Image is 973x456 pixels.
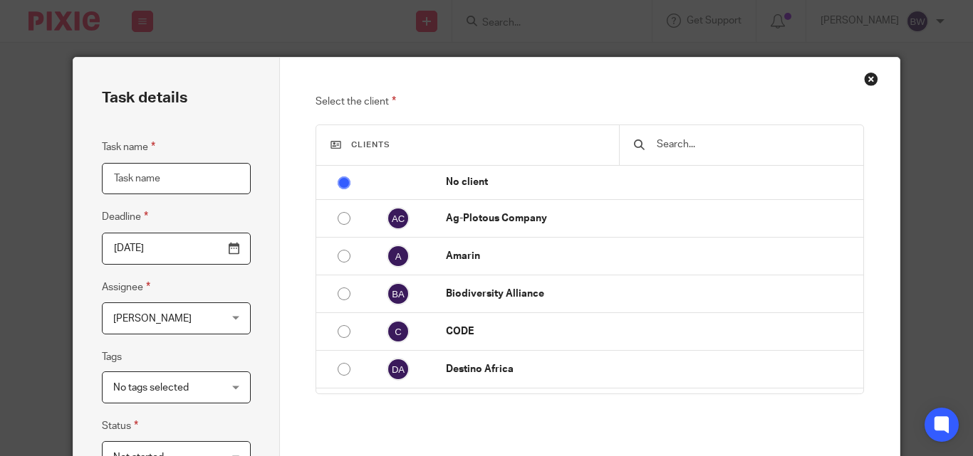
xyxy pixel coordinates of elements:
[446,362,856,376] p: Destino Africa
[113,383,189,393] span: No tags selected
[655,137,848,152] input: Search...
[102,163,251,195] input: Task name
[102,208,148,225] label: Deadline
[446,175,856,189] p: No client
[864,72,878,86] div: Close this dialog window
[113,314,192,324] span: [PERSON_NAME]
[351,141,390,149] span: Clients
[102,350,122,364] label: Tags
[102,233,251,265] input: Pick a date
[446,211,856,226] p: Ag-Plotous Company
[387,358,410,381] img: svg%3E
[387,245,410,267] img: svg%3E
[102,86,187,110] h2: Task details
[102,279,150,295] label: Assignee
[102,139,155,155] label: Task name
[446,324,856,339] p: CODE
[316,93,863,110] p: Select the client
[446,249,856,263] p: Amarin
[446,287,856,301] p: Biodiversity Alliance
[387,207,410,230] img: svg%3E
[102,418,138,434] label: Status
[387,320,410,343] img: svg%3E
[387,282,410,305] img: svg%3E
